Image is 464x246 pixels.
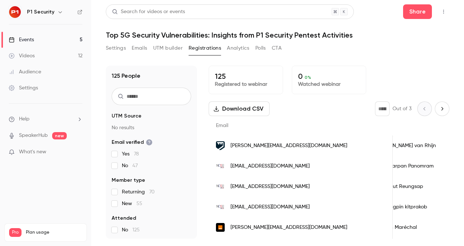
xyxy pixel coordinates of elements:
[216,184,225,189] img: ncsa.or.th
[122,200,142,207] span: New
[112,215,136,222] span: Attended
[19,132,48,139] a: SpeakerHub
[216,141,225,150] img: montsecure.com
[9,84,38,92] div: Settings
[26,230,82,235] span: Plan usage
[19,148,46,156] span: What's new
[132,227,140,232] span: 125
[231,162,310,170] span: [EMAIL_ADDRESS][DOMAIN_NAME]
[209,101,270,116] button: Download CSV
[393,105,411,112] p: Out of 3
[112,8,185,16] div: Search for videos or events
[132,163,138,168] span: 47
[136,201,142,206] span: 55
[216,164,225,169] img: ncsa.or.th
[435,101,449,116] button: Next page
[122,188,155,196] span: Returning
[112,112,142,120] span: UTM Source
[227,42,250,54] button: Analytics
[216,223,225,232] img: orange.com
[112,139,152,146] span: Email verified
[112,177,145,184] span: Member type
[403,4,432,19] button: Share
[112,124,191,131] p: No results
[9,52,35,59] div: Videos
[52,132,67,139] span: new
[134,151,139,157] span: 78
[305,75,311,80] span: 0 %
[9,6,21,18] img: P1 Security
[74,149,82,155] iframe: Noticeable Trigger
[9,228,22,237] span: Pro
[153,42,183,54] button: UTM builder
[9,115,82,123] li: help-dropdown-opener
[216,205,225,210] img: ncsa.or.th
[106,31,449,39] h1: Top 5G Security Vulnerabilities: Insights from P1 Security Pentest Activities
[189,42,221,54] button: Registrations
[149,189,155,195] span: 70
[122,150,139,158] span: Yes
[298,81,360,88] p: Watched webinar
[215,81,277,88] p: Registered to webinar
[9,36,34,43] div: Events
[231,183,310,191] span: [EMAIL_ADDRESS][DOMAIN_NAME]
[231,224,347,231] span: [PERSON_NAME][EMAIL_ADDRESS][DOMAIN_NAME]
[19,115,30,123] span: Help
[215,72,277,81] p: 125
[9,68,41,76] div: Audience
[27,8,54,16] h6: P1 Security
[231,203,310,211] span: [EMAIL_ADDRESS][DOMAIN_NAME]
[272,42,282,54] button: CTA
[132,42,147,54] button: Emails
[298,72,360,81] p: 0
[255,42,266,54] button: Polls
[216,123,228,128] span: Email
[112,72,140,80] h1: 125 People
[122,226,140,234] span: No
[231,142,347,150] span: [PERSON_NAME][EMAIL_ADDRESS][DOMAIN_NAME]
[106,42,126,54] button: Settings
[122,162,138,169] span: No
